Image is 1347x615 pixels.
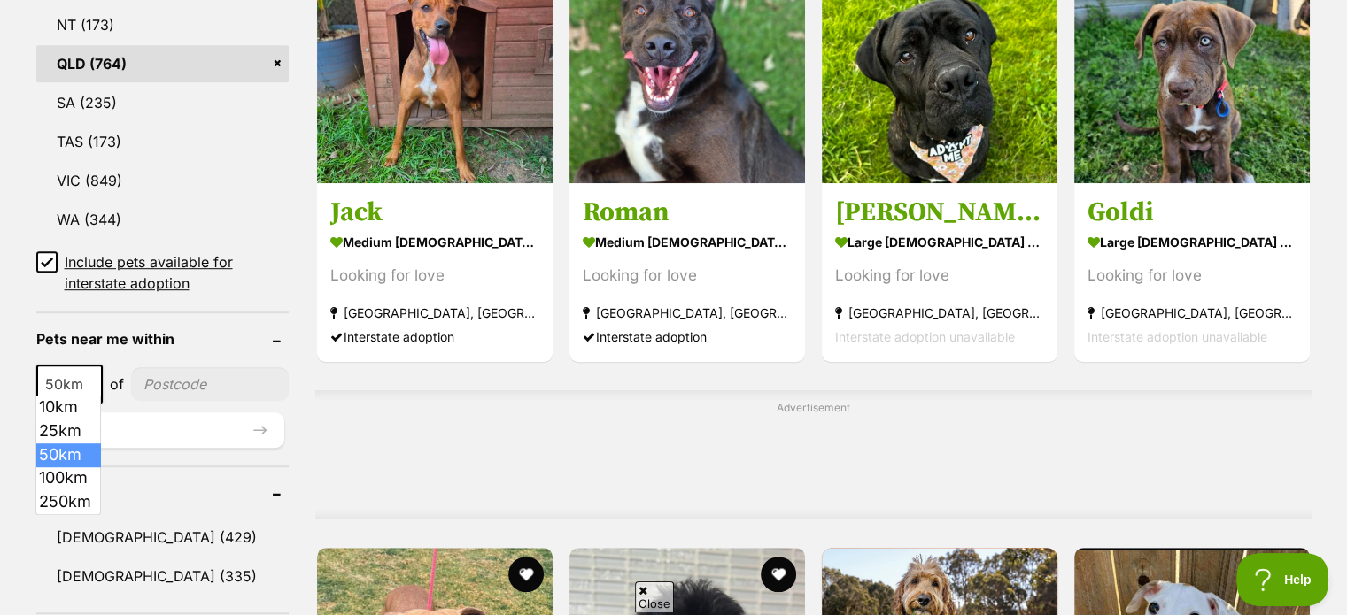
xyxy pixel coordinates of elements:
span: Include pets available for interstate adoption [65,251,289,294]
strong: [GEOGRAPHIC_DATA], [GEOGRAPHIC_DATA] [835,301,1044,325]
h3: Goldi [1088,196,1297,229]
div: Advertisement [315,390,1312,519]
strong: [GEOGRAPHIC_DATA], [GEOGRAPHIC_DATA] [330,301,539,325]
a: Goldi large [DEMOGRAPHIC_DATA] Dog Looking for love [GEOGRAPHIC_DATA], [GEOGRAPHIC_DATA] Intersta... [1074,182,1310,362]
a: VIC (849) [36,162,289,199]
iframe: Help Scout Beacon - Open [1236,553,1329,606]
a: Jack medium [DEMOGRAPHIC_DATA] Dog Looking for love [GEOGRAPHIC_DATA], [GEOGRAPHIC_DATA] Intersta... [317,182,553,362]
span: of [110,373,124,395]
button: favourite [508,557,544,592]
a: [DEMOGRAPHIC_DATA] (429) [36,519,289,556]
header: Gender [36,485,289,501]
span: Interstate adoption unavailable [1088,329,1267,344]
div: Interstate adoption [583,325,792,349]
input: postcode [131,367,289,401]
button: Update [36,412,284,448]
a: Include pets available for interstate adoption [36,251,289,294]
li: 25km [36,419,100,443]
a: Roman medium [DEMOGRAPHIC_DATA] Dog Looking for love [GEOGRAPHIC_DATA], [GEOGRAPHIC_DATA] Interst... [569,182,805,362]
h3: [PERSON_NAME] *$350 Adoption Fee* [835,196,1044,229]
li: 10km [36,396,100,419]
div: Looking for love [835,264,1044,288]
a: TAS (173) [36,123,289,160]
a: NT (173) [36,6,289,43]
div: Looking for love [583,264,792,288]
div: Interstate adoption [330,325,539,349]
div: Looking for love [330,264,539,288]
strong: large [DEMOGRAPHIC_DATA] Dog [1088,229,1297,255]
header: Pets near me within [36,331,289,347]
strong: medium [DEMOGRAPHIC_DATA] Dog [583,229,792,255]
div: Looking for love [1088,264,1297,288]
a: WA (344) [36,201,289,238]
span: 50km [38,372,101,396]
a: SA (235) [36,84,289,121]
li: 250km [36,490,100,514]
a: QLD (764) [36,45,289,82]
span: Interstate adoption unavailable [835,329,1015,344]
span: Close [635,581,674,612]
li: 100km [36,466,100,490]
strong: [GEOGRAPHIC_DATA], [GEOGRAPHIC_DATA] [1088,301,1297,325]
h3: Jack [330,196,539,229]
strong: medium [DEMOGRAPHIC_DATA] Dog [330,229,539,255]
span: 50km [36,365,103,404]
li: 50km [36,443,100,467]
a: [DEMOGRAPHIC_DATA] (335) [36,557,289,595]
strong: [GEOGRAPHIC_DATA], [GEOGRAPHIC_DATA] [583,301,792,325]
a: [PERSON_NAME] *$350 Adoption Fee* large [DEMOGRAPHIC_DATA] Dog Looking for love [GEOGRAPHIC_DATA]... [822,182,1057,362]
strong: large [DEMOGRAPHIC_DATA] Dog [835,229,1044,255]
h3: Roman [583,196,792,229]
button: favourite [761,557,796,592]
